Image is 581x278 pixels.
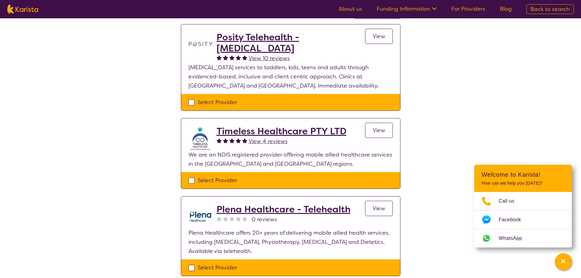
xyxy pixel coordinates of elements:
[229,216,235,221] img: nonereviewstar
[217,204,350,215] a: Plena Healthcare - Telehealth
[373,127,385,134] span: View
[555,253,572,270] button: Channel Menu
[217,126,346,137] a: Timeless Healthcare PTY LTD
[482,171,565,178] h2: Welcome to Karista!
[188,126,213,150] img: crpuwnkay6cgqnsg7el4.jpg
[223,55,228,60] img: fullstar
[365,201,393,216] a: View
[217,55,222,60] img: fullstar
[249,138,288,145] span: View 4 reviews
[526,4,574,14] a: Back to search
[217,138,222,143] img: fullstar
[499,215,528,224] span: Facebook
[236,138,241,143] img: fullstar
[339,5,362,13] a: About us
[236,216,241,221] img: nonereviewstar
[249,137,288,146] a: View 4 reviews
[451,5,485,13] a: For Providers
[223,138,228,143] img: fullstar
[474,165,572,247] div: Channel Menu
[499,197,522,206] span: Call us
[223,216,228,221] img: nonereviewstar
[365,123,393,138] a: View
[242,138,247,143] img: fullstar
[252,215,277,224] span: 0 reviews
[188,228,393,256] p: Plena Healthcare offers 20+ years of delivering mobile allied health services, including [MEDICAL...
[242,55,247,60] img: fullstar
[242,216,247,221] img: nonereviewstar
[373,205,385,212] span: View
[500,5,512,13] a: Blog
[482,181,565,186] p: How can we help you [DATE]?
[229,55,235,60] img: fullstar
[217,216,222,221] img: nonereviewstar
[530,5,570,13] span: Back to search
[249,55,290,62] span: View 10 reviews
[188,32,213,56] img: t1bslo80pcylnzwjhndq.png
[249,54,290,63] a: View 10 reviews
[365,29,393,44] a: View
[217,32,365,54] a: Posity Telehealth - [MEDICAL_DATA]
[7,5,38,14] img: Karista logo
[188,204,213,228] img: qwv9egg5taowukv2xnze.png
[474,192,572,247] ul: Choose channel
[236,55,241,60] img: fullstar
[188,150,393,168] p: We are an NDIS registered provider offering mobile allied healthcare services in the [GEOGRAPHIC_...
[474,229,572,247] a: Web link opens in a new tab.
[377,5,437,13] a: Funding Information
[229,138,235,143] img: fullstar
[188,63,393,90] p: [MEDICAL_DATA] services to toddlers, kids, teens and adults through evidenced-based, inclusive an...
[373,33,385,40] span: View
[499,234,529,243] span: WhatsApp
